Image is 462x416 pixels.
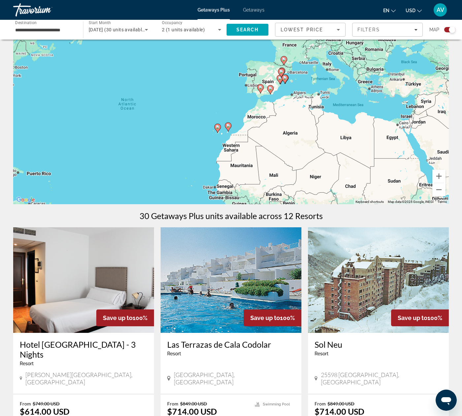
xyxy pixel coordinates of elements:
a: Travorium [13,1,79,18]
span: Resort [167,351,181,356]
div: 100% [244,309,301,326]
button: User Menu [432,3,449,17]
img: Hotel Sierra Y Cal - 3 Nights [13,227,154,333]
button: Zoom out [432,183,446,196]
span: Occupancy [162,20,183,25]
button: Search [227,24,268,36]
span: Resort [315,351,328,356]
button: Change language [383,6,396,15]
span: Swimming Pool [263,402,290,406]
span: Save up to [103,314,133,321]
span: Save up to [250,314,280,321]
mat-select: Sort by [281,26,340,34]
span: Search [236,27,259,32]
span: Map [429,25,439,34]
span: en [383,8,389,13]
button: Zoom in [432,170,446,183]
span: Destination [15,20,37,25]
div: 100% [96,309,154,326]
a: Getaways [243,7,264,13]
span: [GEOGRAPHIC_DATA], [GEOGRAPHIC_DATA] [174,371,295,386]
span: Map data ©2025 Google, INEGI [388,200,434,204]
button: Change currency [406,6,422,15]
span: Filters [357,27,380,32]
button: Keyboard shortcuts [355,200,384,204]
span: [PERSON_NAME][GEOGRAPHIC_DATA], [GEOGRAPHIC_DATA] [25,371,147,386]
img: Google [15,196,37,204]
span: Lowest Price [281,27,323,32]
span: Save up to [398,314,427,321]
span: 2 (1 units available) [162,27,205,32]
span: $849.00 USD [327,401,354,406]
span: $849.00 USD [180,401,207,406]
span: Resort [20,361,34,366]
span: [DATE] (30 units available) [89,27,146,32]
span: From [20,401,31,406]
span: $749.00 USD [33,401,60,406]
span: Start Month [89,20,111,25]
div: 100% [391,309,449,326]
button: Filters [352,23,423,37]
span: AV [437,7,444,13]
input: Select destination [15,26,75,34]
a: Las Terrazas de Cala Codolar [167,339,295,349]
span: USD [406,8,416,13]
span: From [167,401,178,406]
span: From [315,401,326,406]
a: Terms (opens in new tab) [438,200,447,204]
h1: 30 Getaways Plus units available across 12 Resorts [139,211,323,221]
a: Getaways Plus [198,7,230,13]
a: Open this area in Google Maps (opens a new window) [15,196,37,204]
img: Sol Neu [308,227,449,333]
img: Las Terrazas de Cala Codolar [161,227,301,333]
iframe: Button to launch messaging window [436,390,457,411]
a: Sol Neu [315,339,442,349]
a: Hotel [GEOGRAPHIC_DATA] - 3 Nights [20,339,147,359]
span: 25598 [GEOGRAPHIC_DATA], [GEOGRAPHIC_DATA] [321,371,442,386]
